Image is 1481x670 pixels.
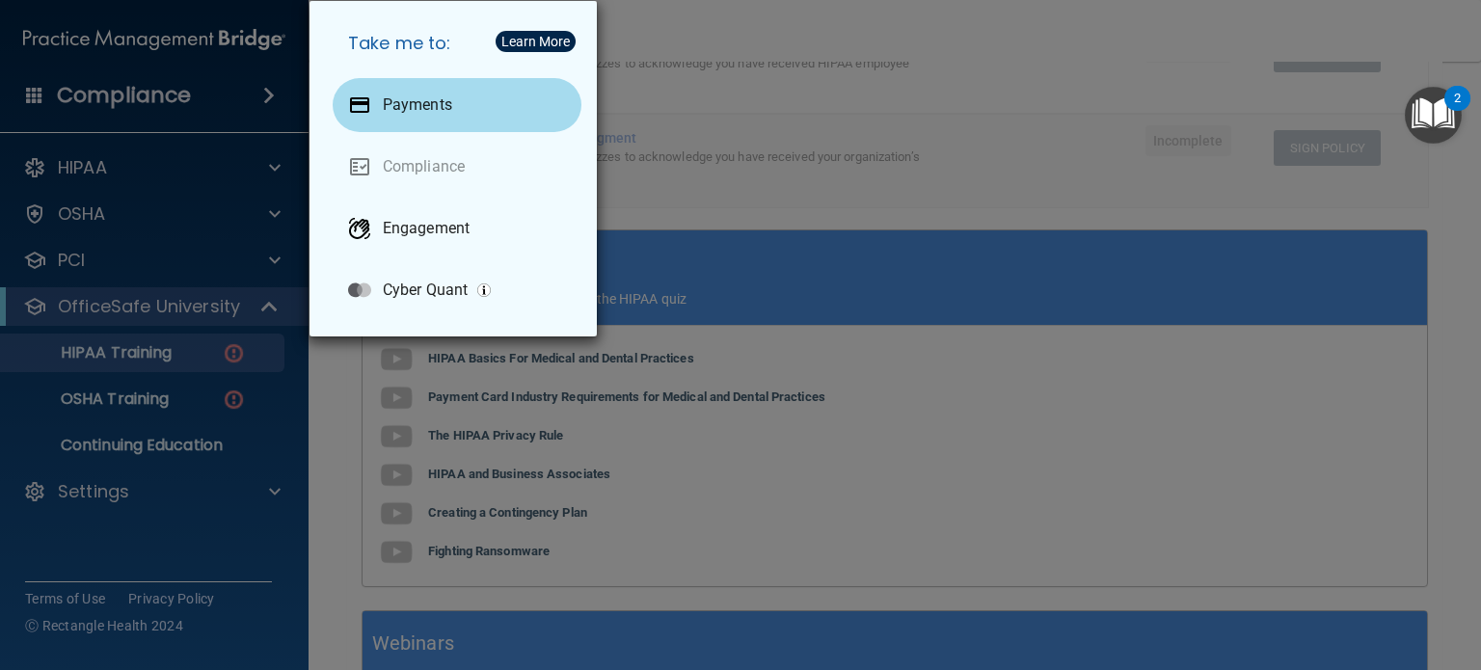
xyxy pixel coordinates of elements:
[1405,87,1462,144] button: Open Resource Center, 2 new notifications
[333,201,581,255] a: Engagement
[383,219,470,238] p: Engagement
[383,281,468,300] p: Cyber Quant
[1454,98,1461,123] div: 2
[333,16,581,70] h5: Take me to:
[383,95,452,115] p: Payments
[501,35,570,48] div: Learn More
[333,263,581,317] a: Cyber Quant
[333,78,581,132] a: Payments
[496,31,576,52] button: Learn More
[333,140,581,194] a: Compliance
